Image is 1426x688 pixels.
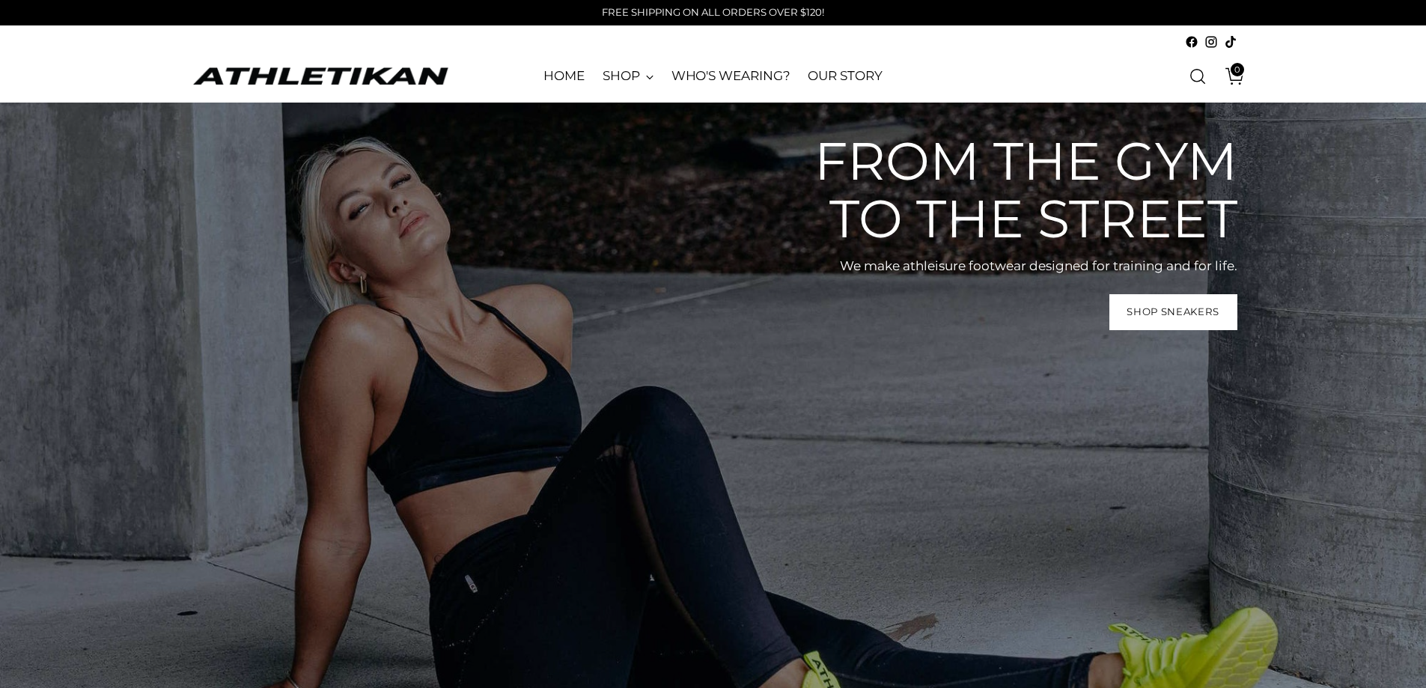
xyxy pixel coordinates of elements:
a: Open search modal [1183,61,1213,91]
h2: From the gym to the street [788,133,1237,248]
a: Open cart modal [1214,61,1244,91]
span: 0 [1231,63,1244,76]
p: FREE SHIPPING ON ALL ORDERS OVER $120! [602,5,824,20]
a: Shop Sneakers [1109,294,1237,330]
a: SHOP [603,60,653,93]
a: HOME [543,60,585,93]
a: WHO'S WEARING? [671,60,790,93]
a: ATHLETIKAN [189,64,451,88]
p: We make athleisure footwear designed for training and for life. [788,257,1237,276]
span: Shop Sneakers [1127,305,1219,319]
a: OUR STORY [808,60,882,93]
